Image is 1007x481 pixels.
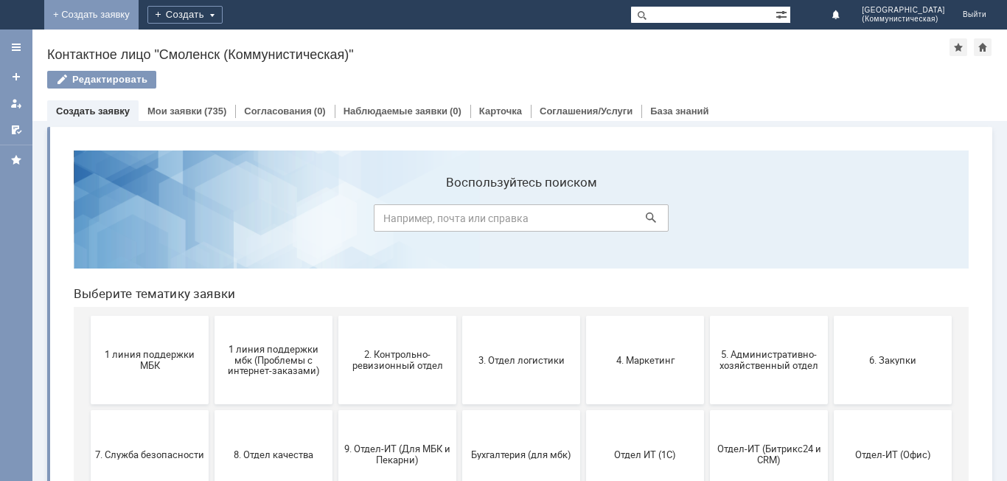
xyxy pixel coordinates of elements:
[479,105,522,117] a: Карточка
[153,366,271,454] button: Франчайзинг
[312,36,607,51] label: Воспользуйтесь поиском
[147,105,202,117] a: Мои заявки
[204,105,226,117] div: (735)
[157,404,266,415] span: Франчайзинг
[33,404,142,415] span: Финансовый отдел
[281,399,390,421] span: Это соглашение не активно!
[400,271,518,360] button: Бухгалтерия (для мбк)
[244,105,312,117] a: Согласования
[524,271,642,360] button: Отдел ИТ (1С)
[276,177,394,266] button: 2. Контрольно-ревизионный отдел
[281,210,390,232] span: 2. Контрольно-ревизионный отдел
[56,105,130,117] a: Создать заявку
[524,366,642,454] button: не актуален
[529,215,638,226] span: 4. Маркетинг
[949,38,967,56] div: Добавить в избранное
[650,105,708,117] a: База знаний
[974,38,992,56] div: Сделать домашней страницей
[776,310,885,321] span: Отдел-ИТ (Офис)
[524,177,642,266] button: 4. Маркетинг
[405,310,514,321] span: Бухгалтерия (для мбк)
[862,15,945,24] span: (Коммунистическая)
[648,177,766,266] button: 5. Административно-хозяйственный отдел
[776,7,790,21] span: Расширенный поиск
[157,310,266,321] span: 8. Отдел качества
[12,148,907,162] header: Выберите тематику заявки
[450,105,461,117] div: (0)
[153,271,271,360] button: 8. Отдел качества
[312,66,607,93] input: Например, почта или справка
[276,271,394,360] button: 9. Отдел-ИТ (Для МБК и Пекарни)
[405,393,514,426] span: [PERSON_NAME]. Услуги ИТ для МБК (оформляет L1)
[29,366,147,454] button: Финансовый отдел
[29,271,147,360] button: 7. Служба безопасности
[4,118,28,142] a: Мои согласования
[648,271,766,360] button: Отдел-ИТ (Битрикс24 и CRM)
[29,177,147,266] button: 1 линия поддержки МБК
[862,6,945,15] span: [GEOGRAPHIC_DATA]
[652,210,762,232] span: 5. Административно-хозяйственный отдел
[33,210,142,232] span: 1 линия поддержки МБК
[157,204,266,238] span: 1 линия поддержки мбк (Проблемы с интернет-заказами)
[400,366,518,454] button: [PERSON_NAME]. Услуги ИТ для МБК (оформляет L1)
[18,9,29,21] img: logo
[529,404,638,415] span: не актуален
[47,47,949,62] div: Контактное лицо "Смоленск (Коммунистическая)"
[529,310,638,321] span: Отдел ИТ (1С)
[344,105,447,117] a: Наблюдаемые заявки
[405,215,514,226] span: 3. Отдел логистики
[159,6,234,24] div: Создать
[400,177,518,266] button: 3. Отдел логистики
[18,9,29,21] a: Перейти на домашнюю страницу
[776,215,885,226] span: 6. Закупки
[33,310,142,321] span: 7. Служба безопасности
[772,177,890,266] button: 6. Закупки
[4,65,28,89] a: Создать заявку
[772,271,890,360] button: Отдел-ИТ (Офис)
[276,366,394,454] button: Это соглашение не активно!
[314,105,326,117] div: (0)
[153,177,271,266] button: 1 линия поддержки мбк (Проблемы с интернет-заказами)
[540,105,633,117] a: Соглашения/Услуги
[4,91,28,115] a: Мои заявки
[281,305,390,327] span: 9. Отдел-ИТ (Для МБК и Пекарни)
[652,305,762,327] span: Отдел-ИТ (Битрикс24 и CRM)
